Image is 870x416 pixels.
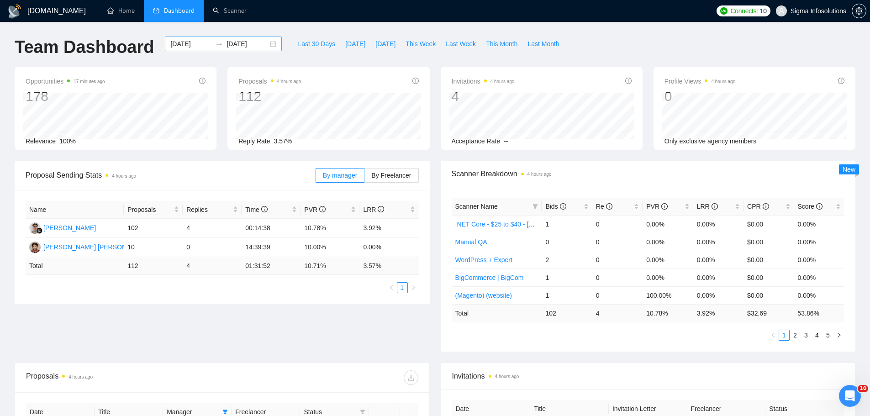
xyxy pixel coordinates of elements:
[238,137,270,145] span: Reply Rate
[486,39,517,49] span: This Month
[852,7,866,15] a: setting
[261,206,268,212] span: info-circle
[790,330,801,341] li: 2
[779,330,789,340] a: 1
[778,8,785,14] span: user
[238,88,301,105] div: 112
[643,233,693,251] td: 0.00%
[242,238,301,257] td: 14:39:39
[216,40,223,47] span: swap-right
[245,206,267,213] span: Time
[646,203,668,210] span: PVR
[26,137,56,145] span: Relevance
[124,238,183,257] td: 10
[319,206,326,212] span: info-circle
[29,222,41,234] img: RG
[43,242,150,252] div: [PERSON_NAME] [PERSON_NAME]
[124,201,183,219] th: Proposals
[371,172,411,179] span: By Freelancer
[852,4,866,18] button: setting
[301,238,359,257] td: 10.00%
[186,205,231,215] span: Replies
[606,203,612,210] span: info-circle
[29,224,96,231] a: RG[PERSON_NAME]
[592,215,643,233] td: 0
[36,227,42,234] img: gigradar-bm.png
[441,37,481,51] button: Last Week
[29,242,41,253] img: PN
[794,304,844,322] td: 53.86 %
[386,282,397,293] li: Previous Page
[242,257,301,275] td: 01:31:52
[412,78,419,84] span: info-circle
[455,203,498,210] span: Scanner Name
[74,79,105,84] time: 17 minutes ago
[812,330,822,340] a: 4
[664,137,757,145] span: Only exclusive agency members
[411,285,416,290] span: right
[743,251,794,269] td: $0.00
[542,304,592,322] td: 102
[455,292,512,299] a: (Magento) (website)
[664,76,736,87] span: Profile Views
[664,88,736,105] div: 0
[183,238,242,257] td: 0
[542,215,592,233] td: 1
[768,330,779,341] li: Previous Page
[124,219,183,238] td: 102
[712,203,718,210] span: info-circle
[408,282,419,293] button: right
[643,286,693,304] td: 100.00%
[345,39,365,49] span: [DATE]
[527,39,559,49] span: Last Month
[216,40,223,47] span: to
[363,206,384,213] span: LRR
[836,332,842,338] span: right
[7,4,22,19] img: logo
[199,78,206,84] span: info-circle
[720,7,728,15] img: upwork-logo.png
[301,257,359,275] td: 10.71 %
[838,78,844,84] span: info-circle
[227,39,268,49] input: End date
[452,137,501,145] span: Acceptance Rate
[743,304,794,322] td: $ 32.69
[107,7,135,15] a: homeHome
[408,282,419,293] li: Next Page
[490,79,515,84] time: 4 hours ago
[26,370,222,385] div: Proposals
[26,76,105,87] span: Opportunities
[452,168,845,179] span: Scanner Breakdown
[112,174,136,179] time: 4 hours ago
[592,286,643,304] td: 0
[743,286,794,304] td: $0.00
[801,330,811,340] a: 3
[455,274,524,281] a: BigCommerce | BigCom
[452,88,515,105] div: 4
[378,206,384,212] span: info-circle
[59,137,76,145] span: 100%
[170,39,212,49] input: Start date
[592,233,643,251] td: 0
[596,203,612,210] span: Re
[823,330,833,341] li: 5
[768,330,779,341] button: left
[183,201,242,219] th: Replies
[238,76,301,87] span: Proposals
[693,215,743,233] td: 0.00%
[153,7,159,14] span: dashboard
[661,203,668,210] span: info-circle
[643,251,693,269] td: 0.00%
[816,203,823,210] span: info-circle
[794,251,844,269] td: 0.00%
[406,39,436,49] span: This Week
[26,169,316,181] span: Proposal Sending Stats
[794,215,844,233] td: 0.00%
[542,286,592,304] td: 1
[533,204,538,209] span: filter
[43,223,96,233] div: [PERSON_NAME]
[693,251,743,269] td: 0.00%
[833,330,844,341] li: Next Page
[542,269,592,286] td: 1
[481,37,522,51] button: This Month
